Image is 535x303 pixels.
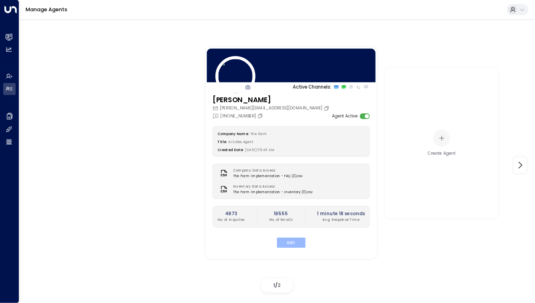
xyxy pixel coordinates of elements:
[217,218,245,223] p: No. of Inquiries
[215,56,255,96] img: 5_headshot.jpg
[213,95,331,105] h3: [PERSON_NAME]
[213,105,331,111] div: [PERSON_NAME][EMAIL_ADDRESS][DOMAIN_NAME]
[26,6,67,13] a: Manage Agents
[332,113,358,119] label: Agent Active
[428,151,456,157] div: Create Agent
[317,211,365,218] h2: 1 minute 18 seconds
[317,218,365,223] p: Avg. Response Time
[324,105,331,111] button: Copy
[269,218,292,223] p: No. of Emails
[277,238,305,248] button: Edit
[217,211,245,218] h2: 4673
[257,113,264,119] button: Copy
[229,140,253,145] span: AI Sales Agent
[213,113,264,119] div: [PHONE_NUMBER]
[217,148,243,153] label: Created Date:
[245,148,274,153] span: [DATE] 09:49 AM
[217,132,249,137] label: Company Name:
[293,84,331,91] p: Active Channels:
[274,282,276,289] span: 1
[278,282,281,289] span: 2
[233,190,313,195] span: The Farm Implementation - Inventory (11).csv
[233,174,303,179] span: The Farm Implementation - FAQ (3).csv
[261,278,293,292] div: /
[217,140,227,145] label: Title:
[233,168,300,174] label: Company Data Access:
[269,211,292,218] h2: 16555
[233,184,310,190] label: Inventory Data Access:
[250,132,267,137] span: The Farm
